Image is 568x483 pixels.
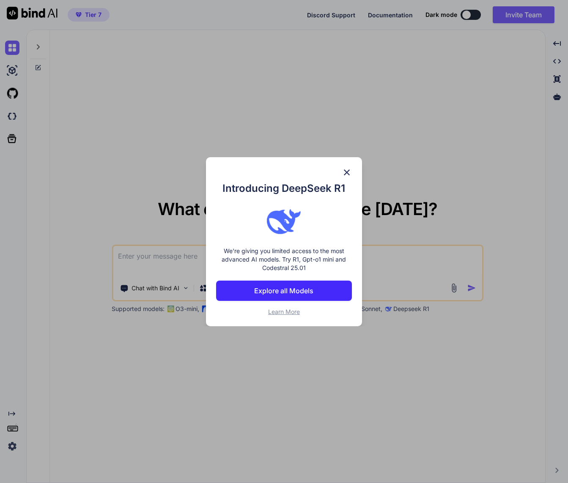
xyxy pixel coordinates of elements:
h1: Introducing DeepSeek R1 [216,181,352,196]
img: close [342,167,352,177]
img: bind logo [267,205,301,238]
p: Explore all Models [254,286,313,296]
span: Learn More [268,308,300,315]
button: Explore all Models [216,281,352,301]
p: We're giving you limited access to the most advanced AI models. Try R1, Gpt-o1 mini and Codestral... [216,247,352,272]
